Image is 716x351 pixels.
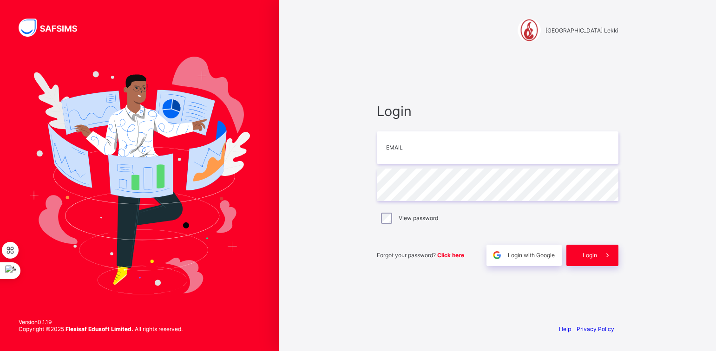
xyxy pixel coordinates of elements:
img: SAFSIMS Logo [19,19,88,37]
label: View password [399,214,438,221]
span: Login [583,252,597,259]
span: Version 0.1.19 [19,318,183,325]
a: Help [559,325,571,332]
a: Click here [437,252,464,259]
span: [GEOGRAPHIC_DATA] Lekki [545,27,618,34]
img: Hero Image [29,57,250,294]
strong: Flexisaf Edusoft Limited. [66,325,133,332]
a: Privacy Policy [577,325,614,332]
span: Copyright © 2025 All rights reserved. [19,325,183,332]
span: Login [377,103,618,119]
img: google.396cfc9801f0270233282035f929180a.svg [492,250,502,260]
span: Login with Google [508,252,555,259]
span: Forgot your password? [377,252,464,259]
